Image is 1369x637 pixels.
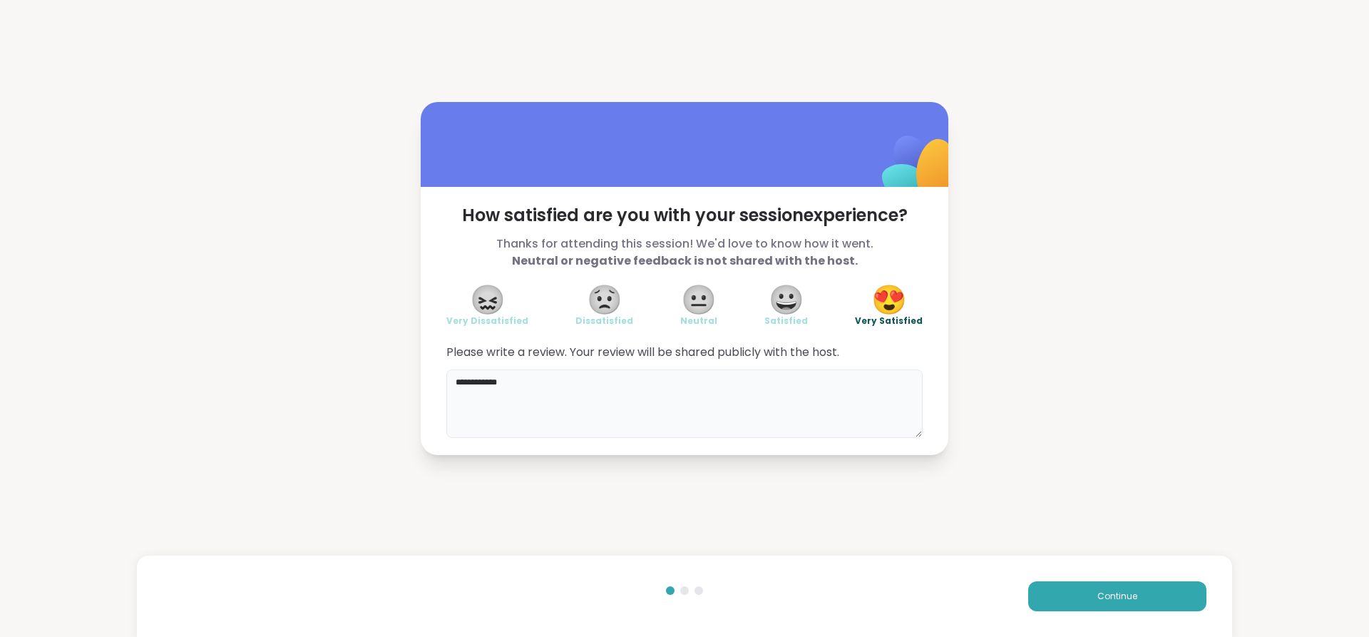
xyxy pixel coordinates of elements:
[470,287,506,312] span: 😖
[1028,581,1206,611] button: Continue
[871,287,907,312] span: 😍
[855,315,923,327] span: Very Satisfied
[446,344,923,361] span: Please write a review. Your review will be shared publicly with the host.
[575,315,633,327] span: Dissatisfied
[446,235,923,270] span: Thanks for attending this session! We'd love to know how it went.
[446,315,528,327] span: Very Dissatisfied
[764,315,808,327] span: Satisfied
[680,315,717,327] span: Neutral
[769,287,804,312] span: 😀
[512,253,858,269] b: Neutral or negative feedback is not shared with the host.
[848,98,990,240] img: ShareWell Logomark
[446,204,923,227] span: How satisfied are you with your session experience?
[681,287,717,312] span: 😐
[587,287,622,312] span: 😟
[1097,590,1137,603] span: Continue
